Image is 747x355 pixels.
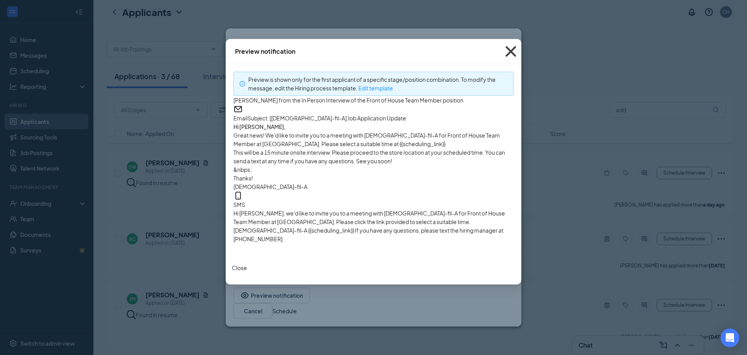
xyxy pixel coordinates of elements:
p: Thanks! [233,174,514,182]
button: Close [232,263,247,272]
div: Preview notification [235,47,295,56]
span: [PERSON_NAME] from the In Person Interview of the Front of House Team Member position [233,97,463,104]
span: Email [233,104,514,122]
p: Great news! We'd like to invite you to a meeting with [DEMOGRAPHIC_DATA]-fil-A for Front of House... [233,131,514,148]
span: &nbps; [233,166,252,173]
p: This will be a 15 minute onsite interview. Please proceed to the store location at your scheduled... [233,148,514,165]
h4: Hi [PERSON_NAME], [233,122,514,131]
svg: MobileSms [233,191,243,200]
span: Preview is shown only for the first applicant of a specific stage/position combination. To modify... [248,76,496,92]
span: info-circle [240,81,245,87]
button: Close [500,39,521,64]
div: Open Intercom Messenger [721,329,739,347]
svg: Cross [500,41,521,62]
svg: Email [233,104,243,114]
span: Subject: [[DEMOGRAPHIC_DATA]-fil-A] Job Application Update [247,115,406,122]
p: [DEMOGRAPHIC_DATA]-fil-A [233,182,514,191]
a: Edit template [358,85,393,92]
span: SMS [233,191,514,208]
div: Hi [PERSON_NAME], we'd like to invite you to a meeting with [DEMOGRAPHIC_DATA]-fil-A for Front of... [233,209,514,243]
